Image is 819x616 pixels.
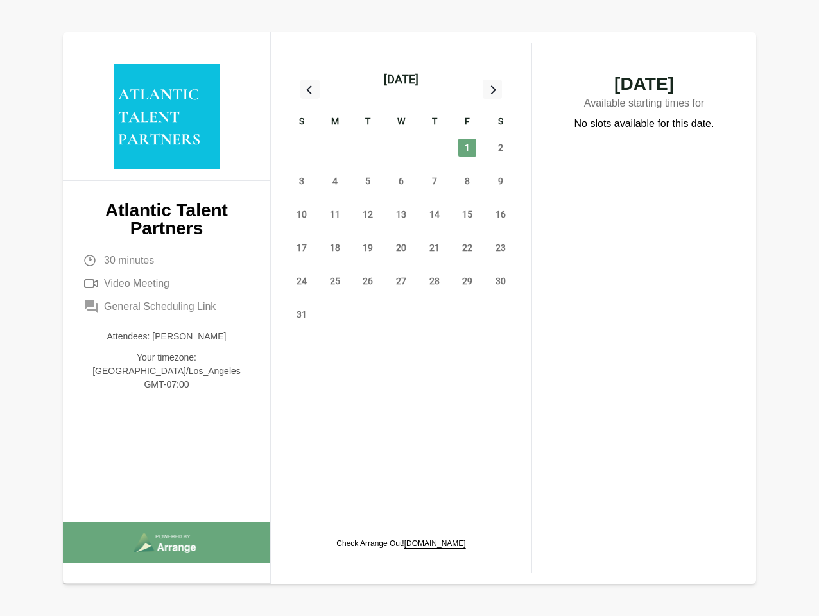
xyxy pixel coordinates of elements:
[293,239,311,257] span: Sunday, August 17, 2025
[359,172,377,190] span: Tuesday, August 5, 2025
[392,205,410,223] span: Wednesday, August 13, 2025
[83,351,250,391] p: Your timezone: [GEOGRAPHIC_DATA]/Los_Angeles GMT-07:00
[293,305,311,323] span: Sunday, August 31, 2025
[492,172,510,190] span: Saturday, August 9, 2025
[326,239,344,257] span: Monday, August 18, 2025
[359,205,377,223] span: Tuesday, August 12, 2025
[83,330,250,343] p: Attendees: [PERSON_NAME]
[451,114,485,131] div: F
[426,172,444,190] span: Thursday, August 7, 2025
[351,114,384,131] div: T
[574,116,714,132] p: No slots available for this date.
[492,205,510,223] span: Saturday, August 16, 2025
[326,272,344,290] span: Monday, August 25, 2025
[392,272,410,290] span: Wednesday, August 27, 2025
[326,172,344,190] span: Monday, August 4, 2025
[484,114,517,131] div: S
[392,239,410,257] span: Wednesday, August 20, 2025
[426,239,444,257] span: Thursday, August 21, 2025
[458,239,476,257] span: Friday, August 22, 2025
[426,205,444,223] span: Thursday, August 14, 2025
[384,71,418,89] div: [DATE]
[426,272,444,290] span: Thursday, August 28, 2025
[392,172,410,190] span: Wednesday, August 6, 2025
[326,205,344,223] span: Monday, August 11, 2025
[492,139,510,157] span: Saturday, August 2, 2025
[558,93,730,116] p: Available starting times for
[104,276,169,291] span: Video Meeting
[83,201,250,237] p: Atlantic Talent Partners
[492,272,510,290] span: Saturday, August 30, 2025
[359,239,377,257] span: Tuesday, August 19, 2025
[558,75,730,93] span: [DATE]
[458,172,476,190] span: Friday, August 8, 2025
[384,114,418,131] div: W
[104,299,216,314] span: General Scheduling Link
[458,139,476,157] span: Friday, August 1, 2025
[293,205,311,223] span: Sunday, August 10, 2025
[458,205,476,223] span: Friday, August 15, 2025
[359,272,377,290] span: Tuesday, August 26, 2025
[418,114,451,131] div: T
[104,253,154,268] span: 30 minutes
[285,114,318,131] div: S
[492,239,510,257] span: Saturday, August 23, 2025
[404,539,466,548] a: [DOMAIN_NAME]
[336,538,465,549] p: Check Arrange Out!
[318,114,352,131] div: M
[293,172,311,190] span: Sunday, August 3, 2025
[458,272,476,290] span: Friday, August 29, 2025
[293,272,311,290] span: Sunday, August 24, 2025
